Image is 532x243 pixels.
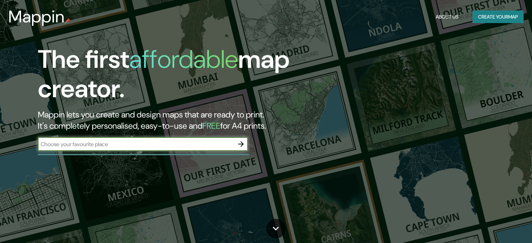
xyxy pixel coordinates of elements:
h5: FREE [202,120,220,131]
h3: Mappin [8,7,65,27]
img: mappin-pin [65,18,70,24]
h1: affordable [129,43,238,76]
button: About Us [433,10,461,23]
input: Choose your favourite place [38,140,234,148]
h1: The first map creator. [38,45,304,109]
h2: Mappin lets you create and design maps that are ready to print. It's completely personalised, eas... [38,109,304,131]
button: Create yourmap [472,10,524,23]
